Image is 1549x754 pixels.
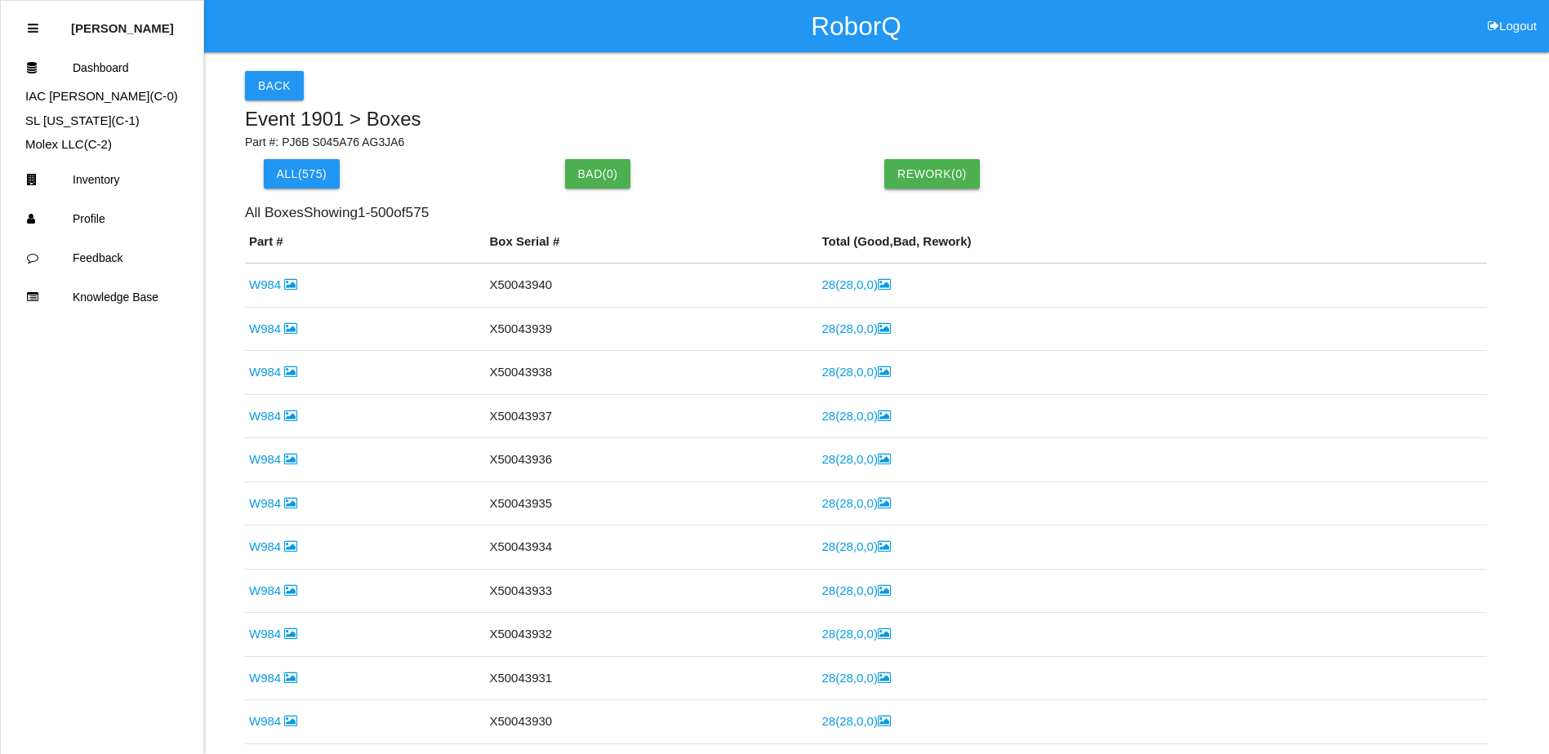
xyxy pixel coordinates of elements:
[878,366,891,378] i: Image Inside
[284,497,297,509] i: Image Inside
[878,715,891,727] i: Image Inside
[71,9,174,35] p: Thomas Sontag
[284,410,297,422] i: Image Inside
[821,365,890,379] a: 28(28,0,0)
[1,160,203,199] a: Inventory
[878,584,891,597] i: Image Inside
[284,540,297,552] i: Image Inside
[245,134,1487,151] p: Part #: PJ6B S045A76 AG3JA6
[284,715,297,727] i: Image Inside
[878,410,891,422] i: Image Inside
[25,113,140,127] a: SL [US_STATE](C-1)
[821,539,890,553] a: 28(28,0,0)
[1,48,203,87] a: Dashboard
[249,409,297,423] a: W984
[821,583,890,597] a: 28(28,0,0)
[485,526,817,570] td: X50043934
[485,233,817,264] th: Box Serial #
[878,672,891,684] i: Image Inside
[821,409,890,423] a: 28(28,0,0)
[249,365,297,379] a: W984
[1,87,203,106] div: IAC Alma's Dashboard
[249,539,297,553] a: W984
[284,672,297,684] i: Image Inside
[485,264,817,308] td: X50043940
[821,277,890,291] a: 28(28,0,0)
[249,496,297,510] a: W984
[249,714,297,728] a: W984
[25,137,112,151] a: Molex LLC(C-2)
[249,627,297,641] a: W984
[878,278,891,291] i: Image Inside
[821,496,890,510] a: 28(28,0,0)
[1,135,203,154] div: Molex LLC's Dashboard
[1,277,203,317] a: Knowledge Base
[821,322,890,335] a: 28(28,0,0)
[284,584,297,597] i: Image Inside
[28,9,38,48] div: Close
[878,497,891,509] i: Image Inside
[245,205,1487,220] h6: All Boxes Showing 1 - 500 of 575
[245,233,485,264] th: Part #
[249,322,297,335] a: W984
[485,569,817,613] td: X50043933
[249,583,297,597] a: W984
[485,656,817,700] td: X50043931
[249,277,297,291] a: W984
[1,238,203,277] a: Feedback
[878,322,891,335] i: Image Inside
[884,159,980,188] button: Rework(0)
[1,112,203,131] div: SL Tennessee's Dashboard
[1,199,203,238] a: Profile
[284,322,297,335] i: Image Inside
[249,452,297,466] a: W984
[25,89,178,103] a: IAC [PERSON_NAME](C-0)
[249,671,297,685] a: W984
[878,453,891,465] i: Image Inside
[821,452,890,466] a: 28(28,0,0)
[485,307,817,351] td: X50043939
[245,71,304,100] button: Back
[245,109,1487,130] h5: Event 1901 > Boxes
[485,438,817,482] td: X50043936
[878,628,891,640] i: Image Inside
[485,481,817,526] td: X50043935
[284,366,297,378] i: Image Inside
[878,540,891,552] i: Image Inside
[821,714,890,728] a: 28(28,0,0)
[485,394,817,438] td: X50043937
[284,628,297,640] i: Image Inside
[821,671,890,685] a: 28(28,0,0)
[817,233,1487,264] th: Total ( Good , Bad , Rework)
[565,159,631,188] button: Bad(0)
[264,159,341,188] button: All(575)
[284,278,297,291] i: Image Inside
[485,700,817,744] td: X50043930
[284,453,297,465] i: Image Inside
[821,627,890,641] a: 28(28,0,0)
[485,351,817,395] td: X50043938
[485,613,817,657] td: X50043932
